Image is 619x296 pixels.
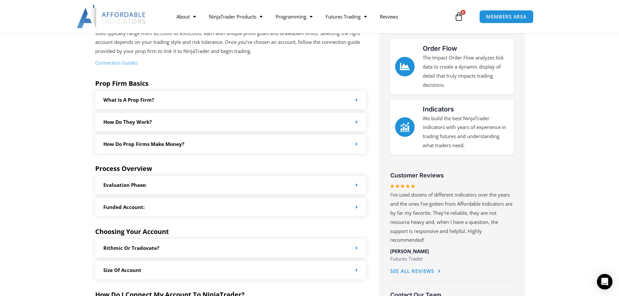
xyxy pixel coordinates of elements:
[95,113,366,131] div: How Do they work?
[103,267,141,273] a: Size of Account
[95,228,366,236] h5: Choosing Your Account
[95,91,366,109] div: What is a prop firm?
[103,97,154,103] a: What is a prop firm?
[95,80,366,87] h5: Prop Firm Basics
[597,274,613,290] div: Open Intercom Messenger
[103,182,147,188] a: Evaluation Phase:
[95,176,366,194] div: Evaluation Phase:
[390,264,441,279] a: See All Reviews
[390,269,434,274] span: See All Reviews
[423,45,457,52] a: Order Flow
[95,239,366,257] div: Rithmic or Tradovate?
[95,261,366,279] div: Size of Account
[423,105,454,113] a: Indicators
[95,165,366,173] h5: Process Overview
[390,254,514,264] p: Futures Trader
[103,204,145,210] a: Funded Account:
[95,198,366,216] div: Funded Account:
[486,14,527,19] span: MEMBERS AREA
[202,9,269,24] a: NinjaTrader Products
[170,9,453,24] nav: Menu
[395,57,415,76] a: Order Flow
[269,9,319,24] a: Programming
[423,114,509,150] p: We build the best NinjaTrader indicators with years of experience in trading futures and understa...
[319,9,373,24] a: Futures Trading
[445,7,473,26] a: 0
[423,53,509,89] p: The Impact Order Flow analyzes tick data to create a dynamic display of detail that truly impacts...
[479,10,534,23] a: MEMBERS AREA
[390,190,514,245] p: I’ve used dozens of different indicators over the years and the ones I’ve gotten from Affordable ...
[390,248,429,254] span: [PERSON_NAME]
[95,135,366,153] div: How do Prop Firms make money?
[77,5,147,28] img: LogoAI | Affordable Indicators – NinjaTrader
[170,9,202,24] a: About
[373,9,405,24] a: Reviews
[103,119,152,125] a: How Do they work?
[103,245,159,251] a: Rithmic or Tradovate?
[390,172,514,179] h3: Customer Reviews
[460,10,466,15] span: 0
[395,117,415,137] a: Indicators
[95,59,137,66] a: Connection Guides
[103,141,184,147] a: How do Prop Firms make money?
